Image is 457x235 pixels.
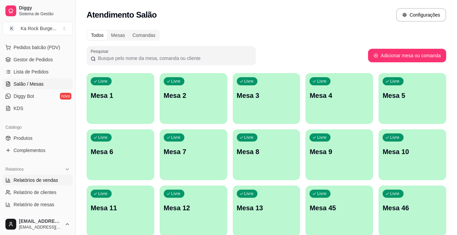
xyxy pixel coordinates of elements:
span: Gestor de Pedidos [14,56,53,63]
span: Salão / Mesas [14,81,44,87]
a: Salão / Mesas [3,79,73,89]
p: Mesa 12 [164,203,223,213]
p: Livre [317,79,326,84]
span: Sistema de Gestão [19,11,70,17]
p: Mesa 10 [383,147,442,156]
p: Mesa 9 [310,147,369,156]
span: Pedidos balcão (PDV) [14,44,60,51]
p: Livre [98,191,108,196]
p: Livre [317,135,326,140]
span: Complementos [14,147,45,154]
a: Relatório de fidelidadenovo [3,211,73,222]
button: LivreMesa 4 [305,73,373,124]
a: DiggySistema de Gestão [3,3,73,19]
button: Select a team [3,22,73,35]
label: Pesquisar [91,48,111,54]
button: LivreMesa 2 [160,73,227,124]
span: K [8,25,15,32]
span: [EMAIL_ADDRESS][DOMAIN_NAME] [19,218,62,225]
a: Complementos [3,145,73,156]
span: Diggy Bot [14,93,34,100]
div: Mesas [107,30,129,40]
p: Livre [317,191,326,196]
p: Mesa 6 [91,147,150,156]
a: Relatórios de vendas [3,175,73,186]
button: LivreMesa 10 [379,129,446,180]
p: Mesa 13 [237,203,296,213]
p: Livre [244,191,254,196]
button: LivreMesa 6 [87,129,154,180]
span: Diggy [19,5,70,11]
p: Mesa 45 [310,203,369,213]
a: Diggy Botnovo [3,91,73,102]
a: Relatório de clientes [3,187,73,198]
p: Mesa 7 [164,147,223,156]
button: Adicionar mesa ou comanda [368,49,446,62]
span: Relatório de mesas [14,201,54,208]
p: Mesa 46 [383,203,442,213]
p: Livre [98,79,108,84]
p: Mesa 5 [383,91,442,100]
p: Livre [390,191,399,196]
button: LivreMesa 3 [233,73,300,124]
span: Produtos [14,135,32,142]
p: Mesa 8 [237,147,296,156]
button: [EMAIL_ADDRESS][DOMAIN_NAME][EMAIL_ADDRESS][DOMAIN_NAME] [3,216,73,232]
input: Pesquisar [96,55,252,62]
span: Relatórios [5,167,24,172]
div: Catálogo [3,122,73,133]
p: Livre [171,135,181,140]
button: LivreMesa 1 [87,73,154,124]
p: Mesa 4 [310,91,369,100]
p: Livre [244,79,254,84]
span: Relatório de clientes [14,189,56,196]
button: LivreMesa 9 [305,129,373,180]
a: KDS [3,103,73,114]
h2: Atendimento Salão [87,9,157,20]
button: LivreMesa 5 [379,73,446,124]
button: LivreMesa 8 [233,129,300,180]
a: Gestor de Pedidos [3,54,73,65]
div: Comandas [129,30,159,40]
div: Todos [87,30,107,40]
p: Mesa 3 [237,91,296,100]
p: Livre [98,135,108,140]
p: Mesa 11 [91,203,150,213]
a: Relatório de mesas [3,199,73,210]
span: [EMAIL_ADDRESS][DOMAIN_NAME] [19,225,62,230]
span: Relatórios de vendas [14,177,58,184]
div: Ka Rock Burge ... [21,25,56,32]
p: Livre [244,135,254,140]
button: Pedidos balcão (PDV) [3,42,73,53]
p: Livre [171,191,181,196]
p: Mesa 1 [91,91,150,100]
button: Configurações [396,8,446,22]
a: Lista de Pedidos [3,66,73,77]
p: Livre [390,79,399,84]
a: Produtos [3,133,73,144]
button: LivreMesa 7 [160,129,227,180]
p: Livre [171,79,181,84]
p: Livre [390,135,399,140]
p: Mesa 2 [164,91,223,100]
span: KDS [14,105,23,112]
span: Lista de Pedidos [14,68,49,75]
